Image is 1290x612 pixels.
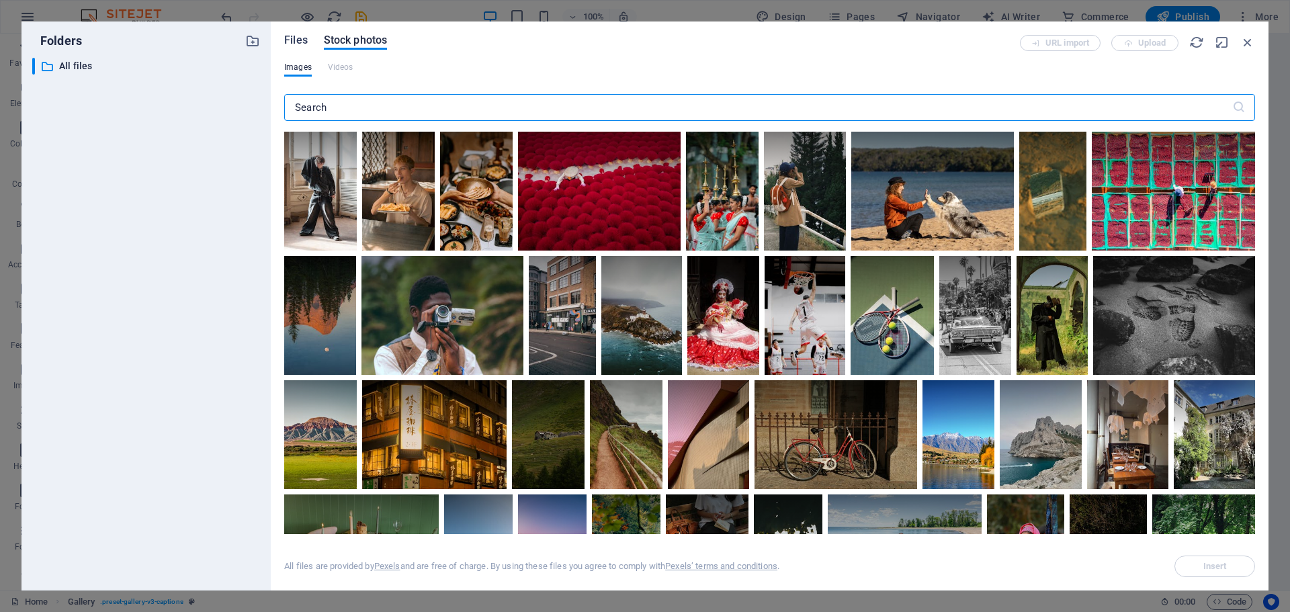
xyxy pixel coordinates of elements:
[328,59,353,75] span: This file type is not supported by this element
[32,32,82,50] p: Folders
[1174,556,1255,577] span: Select a file first
[374,561,400,571] a: Pexels
[284,59,312,75] span: Images
[1189,35,1204,50] i: Reload
[59,58,235,74] p: All files
[324,32,387,48] span: Stock photos
[1215,35,1230,50] i: Minimize
[245,34,260,48] i: Create new folder
[1240,35,1255,50] i: Close
[284,32,308,48] span: Files
[284,560,779,572] div: All files are provided by and are free of charge. By using these files you agree to comply with .
[284,94,1232,121] input: Search
[32,58,35,75] div: ​
[665,561,777,571] a: Pexels’ terms and conditions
